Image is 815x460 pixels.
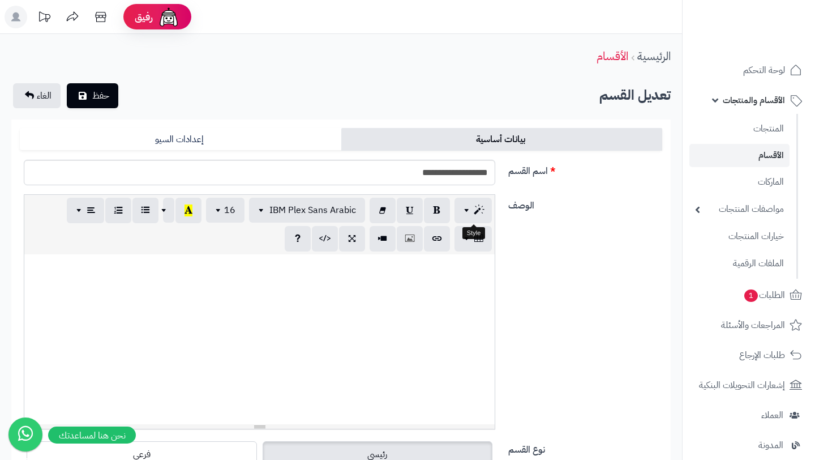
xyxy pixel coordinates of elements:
a: إشعارات التحويلات البنكية [689,372,808,399]
span: الغاء [37,89,52,103]
a: الملفات الرقمية [689,252,790,276]
span: المدونة [758,437,783,453]
span: المراجعات والأسئلة [721,317,785,333]
span: الأقسام والمنتجات [723,92,785,108]
span: طلبات الإرجاع [739,347,785,363]
a: المدونة [689,432,808,459]
a: طلبات الإرجاع [689,342,808,369]
span: الطلبات [743,287,785,303]
a: إعدادات السيو [20,128,341,151]
span: رفيق [135,10,153,24]
a: تحديثات المنصة [30,6,58,31]
a: المنتجات [689,117,790,141]
a: مواصفات المنتجات [689,197,790,222]
a: الأقسام [689,144,790,167]
span: إشعارات التحويلات البنكية [699,377,785,393]
a: المراجعات والأسئلة [689,312,808,339]
a: الرئيسية [637,48,671,65]
span: 1 [744,289,758,303]
a: الأقسام [597,48,628,65]
button: حفظ [67,83,118,108]
div: Style [462,227,485,240]
a: بيانات أساسية [341,128,663,151]
label: نوع القسم [504,438,667,457]
span: حفظ [92,89,109,103]
button: 16 [206,198,244,223]
span: 16 [224,203,235,217]
a: خيارات المنتجات [689,224,790,249]
img: ai-face.png [157,6,180,28]
b: تعديل القسم [599,85,671,105]
label: الوصف [504,194,667,212]
a: العملاء [689,402,808,429]
span: لوحة التحكم [743,62,785,78]
span: IBM Plex Sans Arabic [269,203,356,217]
a: الماركات [689,170,790,194]
label: اسم القسم [504,160,667,178]
a: الطلبات1 [689,282,808,309]
a: لوحة التحكم [689,57,808,84]
a: الغاء [13,83,61,108]
span: العملاء [761,407,783,423]
button: IBM Plex Sans Arabic [249,198,365,223]
img: logo-2.png [738,14,804,38]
